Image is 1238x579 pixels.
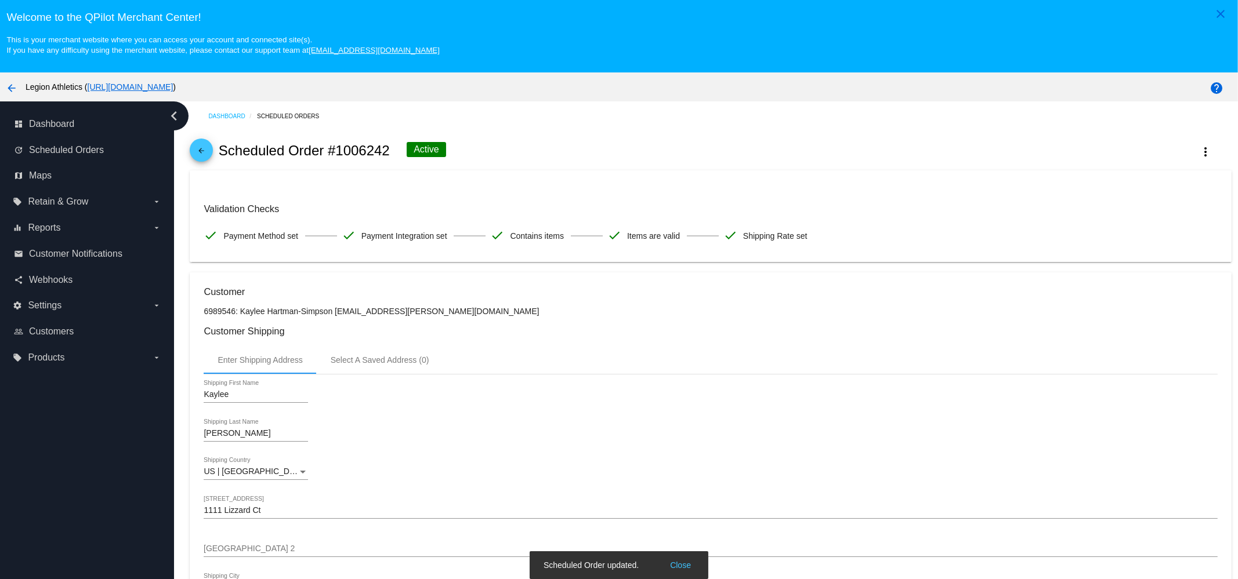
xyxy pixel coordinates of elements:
mat-icon: check [723,228,737,242]
mat-icon: close [1214,7,1228,21]
i: map [14,171,23,180]
span: Reports [28,223,60,233]
span: Scheduled Orders [29,145,104,155]
i: arrow_drop_down [152,353,161,362]
button: Close [667,559,694,571]
span: Maps [29,170,52,181]
h3: Welcome to the QPilot Merchant Center! [6,11,1231,24]
p: 6989546: Kaylee Hartman-Simpson [EMAIL_ADDRESS][PERSON_NAME][DOMAIN_NAME] [204,307,1217,316]
h3: Validation Checks [204,203,1217,214]
input: Shipping Last Name [204,429,308,438]
span: Webhooks [29,275,73,285]
h2: Scheduled Order #1006242 [219,143,390,159]
i: settings [13,301,22,310]
a: dashboard Dashboard [14,115,161,133]
i: people_outline [14,327,23,336]
h3: Customer [204,286,1217,297]
div: Active [407,142,446,157]
simple-snack-bar: Scheduled Order updated. [544,559,694,571]
mat-icon: more_vert [1199,145,1213,159]
h3: Customer Shipping [204,326,1217,337]
a: Scheduled Orders [257,107,330,125]
mat-icon: check [204,228,218,242]
i: arrow_drop_down [152,197,161,206]
i: local_offer [13,353,22,362]
span: Products [28,352,64,363]
mat-icon: check [342,228,356,242]
i: update [14,145,23,155]
div: Enter Shipping Address [218,355,302,365]
span: US | [GEOGRAPHIC_DATA] [204,467,306,476]
input: Shipping First Name [204,390,308,399]
mat-icon: help [1210,81,1223,95]
span: Settings [28,300,61,311]
mat-icon: arrow_back [5,81,19,95]
span: Customer Notifications [29,249,122,259]
i: arrow_drop_down [152,223,161,232]
mat-icon: check [490,228,504,242]
div: Select A Saved Address (0) [331,355,429,365]
a: email Customer Notifications [14,245,161,263]
mat-icon: arrow_back [194,147,208,161]
a: update Scheduled Orders [14,141,161,159]
i: chevron_left [165,107,183,125]
span: Retain & Grow [28,196,88,207]
i: arrow_drop_down [152,301,161,310]
small: This is your merchant website where you can access your account and connected site(s). If you hav... [6,35,439,54]
span: Shipping Rate set [743,224,808,248]
i: local_offer [13,197,22,206]
input: Shipping Street 2 [204,544,1217,553]
i: equalizer [13,223,22,232]
span: Payment Method set [223,224,298,248]
span: Contains items [510,224,564,248]
a: share Webhooks [14,271,161,289]
span: Items are valid [627,224,680,248]
a: [EMAIL_ADDRESS][DOMAIN_NAME] [309,46,440,54]
i: dashboard [14,119,23,129]
span: Customers [29,326,74,337]
i: share [14,275,23,285]
i: email [14,249,23,258]
input: Shipping Street 1 [204,506,1217,515]
a: Dashboard [208,107,257,125]
a: [URL][DOMAIN_NAME] [88,82,173,92]
span: Legion Athletics ( ) [26,82,176,92]
a: people_outline Customers [14,322,161,341]
mat-select: Shipping Country [204,467,308,476]
mat-icon: check [607,228,621,242]
a: map Maps [14,166,161,185]
span: Dashboard [29,119,74,129]
span: Payment Integration set [361,224,447,248]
